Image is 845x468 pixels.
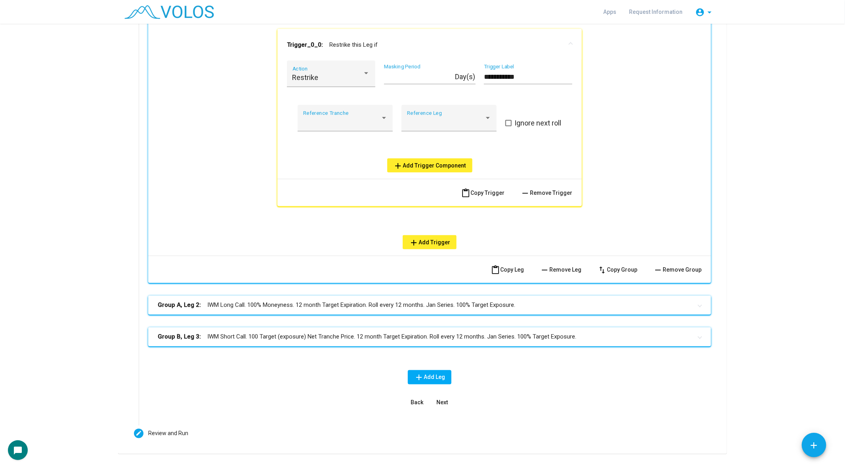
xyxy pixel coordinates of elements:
[540,265,549,275] mat-icon: remove
[292,73,319,82] span: Restrike
[520,190,572,196] span: Remove Trigger
[653,266,702,273] span: Remove Group
[430,396,455,410] button: Next
[515,118,562,128] span: Ignore next roll
[277,61,582,206] div: Trigger_0_0:Restrike this Leg if
[404,396,430,410] button: Back
[533,263,588,277] button: Remove Leg
[603,9,616,15] span: Apps
[158,332,201,341] b: Group B, Leg 3:
[491,265,500,275] mat-icon: content_paste
[597,266,637,273] span: Copy Group
[705,8,714,17] mat-icon: arrow_drop_down
[136,430,142,437] mat-icon: create
[461,190,505,196] span: Copy Trigger
[653,265,663,275] mat-icon: remove
[414,373,424,382] mat-icon: add
[461,188,470,198] mat-icon: content_paste
[277,29,582,61] mat-expansion-panel-header: Trigger_0_0:Restrike this Leg if
[409,238,419,247] mat-icon: add
[695,8,705,17] mat-icon: account_circle
[629,9,682,15] span: Request Information
[158,332,692,341] mat-panel-title: IWM Short Call. 100 Target (exposure) Net Tranche Price. 12 month Target Expiration. Roll every 1...
[387,158,472,173] button: Add Trigger Component
[158,301,201,310] b: Group A, Leg 2:
[491,266,524,273] span: Copy Leg
[414,374,445,380] span: Add Leg
[13,446,23,455] mat-icon: chat_bubble
[520,188,530,198] mat-icon: remove
[514,186,579,200] button: Remove Trigger
[394,161,403,171] mat-icon: add
[809,440,819,451] mat-icon: add
[148,430,188,438] div: Review and Run
[148,296,711,315] mat-expansion-panel-header: Group A, Leg 2:IWM Long Call. 100% Moneyness. 12 month Target Expiration. Roll every 12 months. J...
[623,5,689,19] a: Request Information
[411,400,423,406] span: Back
[158,301,692,310] mat-panel-title: IWM Long Call. 100% Moneyness. 12 month Target Expiration. Roll every 12 months. Jan Series. 100%...
[148,327,711,346] mat-expansion-panel-header: Group B, Leg 3:IWM Short Call. 100 Target (exposure) Net Tranche Price. 12 month Target Expiratio...
[591,263,644,277] button: Copy Group
[437,400,448,406] span: Next
[287,41,563,49] mat-panel-title: Restrike this Leg if
[409,239,450,245] span: Add Trigger
[403,235,457,249] button: Add Trigger
[802,433,826,457] button: Add icon
[597,5,623,19] a: Apps
[287,41,323,49] b: Trigger_0_0:
[540,266,581,273] span: Remove Leg
[597,265,607,275] mat-icon: swap_vert
[484,263,530,277] button: Copy Leg
[394,162,466,169] span: Add Trigger Component
[408,370,451,384] button: Add Leg
[647,263,708,277] button: Remove Group
[455,186,511,200] button: Copy Trigger
[455,73,476,81] div: Day(s)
